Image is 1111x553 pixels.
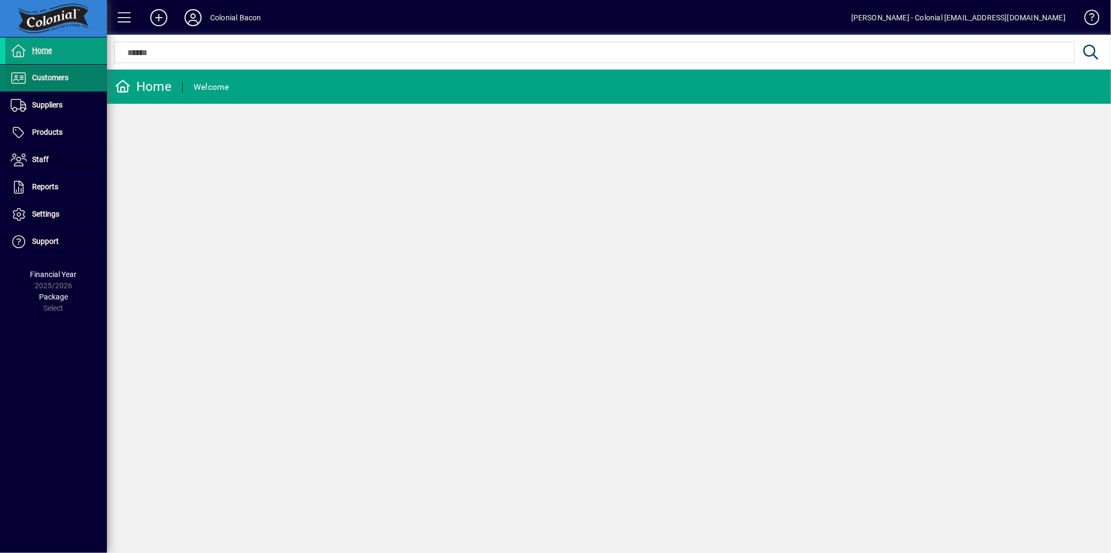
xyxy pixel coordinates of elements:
[142,8,176,27] button: Add
[39,293,68,301] span: Package
[5,65,107,91] a: Customers
[1076,2,1098,37] a: Knowledge Base
[32,46,52,55] span: Home
[5,147,107,173] a: Staff
[30,270,77,279] span: Financial Year
[210,9,261,26] div: Colonial Bacon
[32,210,59,218] span: Settings
[176,8,210,27] button: Profile
[32,155,49,164] span: Staff
[851,9,1066,26] div: [PERSON_NAME] - Colonial [EMAIL_ADDRESS][DOMAIN_NAME]
[32,101,63,109] span: Suppliers
[115,78,172,95] div: Home
[5,119,107,146] a: Products
[5,174,107,201] a: Reports
[194,79,229,96] div: Welcome
[32,128,63,136] span: Products
[5,201,107,228] a: Settings
[32,237,59,245] span: Support
[5,228,107,255] a: Support
[32,73,68,82] span: Customers
[32,182,58,191] span: Reports
[5,92,107,119] a: Suppliers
